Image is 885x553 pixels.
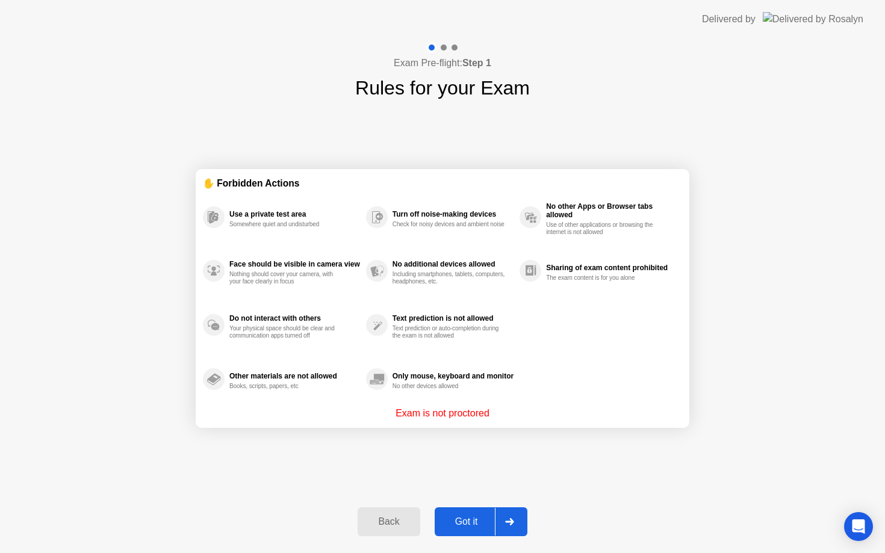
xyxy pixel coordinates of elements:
[393,271,506,285] div: Including smartphones, tablets, computers, headphones, etc.
[435,507,527,536] button: Got it
[393,383,506,390] div: No other devices allowed
[229,260,360,268] div: Face should be visible in camera view
[702,12,756,26] div: Delivered by
[393,260,514,268] div: No additional devices allowed
[396,406,489,421] p: Exam is not proctored
[361,516,416,527] div: Back
[438,516,495,527] div: Got it
[546,202,676,219] div: No other Apps or Browser tabs allowed
[393,210,514,218] div: Turn off noise-making devices
[229,372,360,380] div: Other materials are not allowed
[229,210,360,218] div: Use a private test area
[462,58,491,68] b: Step 1
[844,512,873,541] div: Open Intercom Messenger
[229,325,343,339] div: Your physical space should be clear and communication apps turned off
[229,271,343,285] div: Nothing should cover your camera, with your face clearly in focus
[394,56,491,70] h4: Exam Pre-flight:
[393,372,514,380] div: Only mouse, keyboard and monitor
[546,264,676,272] div: Sharing of exam content prohibited
[546,221,660,236] div: Use of other applications or browsing the internet is not allowed
[229,383,343,390] div: Books, scripts, papers, etc
[546,274,660,282] div: The exam content is for you alone
[393,325,506,339] div: Text prediction or auto-completion during the exam is not allowed
[229,314,360,323] div: Do not interact with others
[763,12,863,26] img: Delivered by Rosalyn
[229,221,343,228] div: Somewhere quiet and undisturbed
[358,507,420,536] button: Back
[393,314,514,323] div: Text prediction is not allowed
[393,221,506,228] div: Check for noisy devices and ambient noise
[355,73,530,102] h1: Rules for your Exam
[203,176,682,190] div: ✋ Forbidden Actions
